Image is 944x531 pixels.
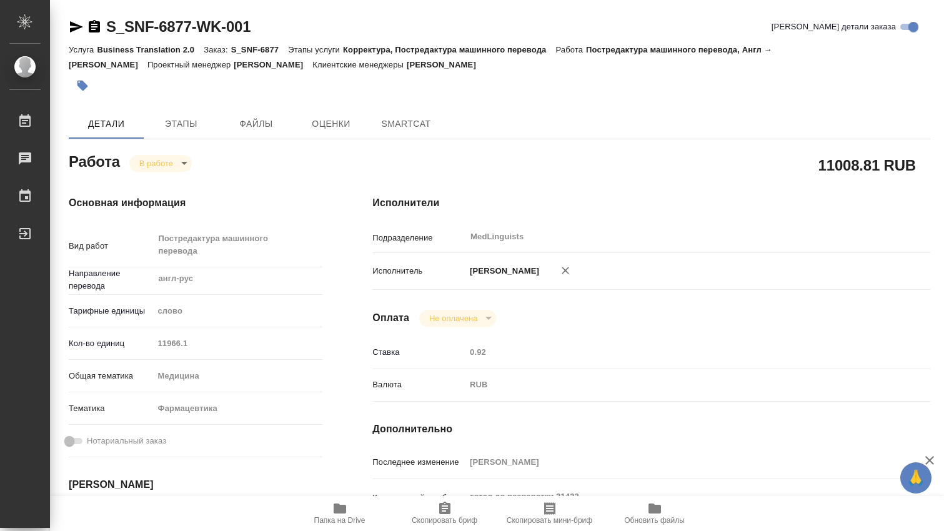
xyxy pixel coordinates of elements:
div: слово [153,300,322,322]
button: Не оплачена [425,313,481,324]
textarea: тотал до разверстки 31433 [465,486,883,507]
button: Скопировать бриф [392,496,497,531]
p: Клиентские менеджеры [312,60,407,69]
p: Тематика [69,402,153,415]
p: Кол-во единиц [69,337,153,350]
h4: Оплата [372,310,409,325]
p: Проектный менеджер [147,60,234,69]
p: [PERSON_NAME] [407,60,485,69]
span: Скопировать мини-бриф [507,516,592,525]
a: S_SNF-6877-WK-001 [106,18,251,35]
p: Комментарий к работе [372,492,465,504]
p: Подразделение [372,232,465,244]
div: В работе [129,155,192,172]
span: SmartCat [376,116,436,132]
h4: [PERSON_NAME] [69,477,322,492]
h4: Основная информация [69,196,322,211]
p: Исполнитель [372,265,465,277]
button: Обновить файлы [602,496,707,531]
div: Фармацевтика [153,398,322,419]
span: Скопировать бриф [412,516,477,525]
p: Направление перевода [69,267,153,292]
h4: Исполнители [372,196,930,211]
span: Оценки [301,116,361,132]
span: Папка на Drive [314,516,365,525]
button: Папка на Drive [287,496,392,531]
p: Вид работ [69,240,153,252]
button: Добавить тэг [69,72,96,99]
p: [PERSON_NAME] [465,265,539,277]
p: Business Translation 2.0 [97,45,204,54]
h4: Дополнительно [372,422,930,437]
button: Скопировать ссылку [87,19,102,34]
p: Общая тематика [69,370,153,382]
div: В работе [419,310,496,327]
p: Заказ: [204,45,231,54]
span: Обновить файлы [624,516,685,525]
p: Услуга [69,45,97,54]
span: Файлы [226,116,286,132]
span: Нотариальный заказ [87,435,166,447]
input: Пустое поле [465,453,883,471]
input: Пустое поле [153,334,322,352]
h2: Работа [69,149,120,172]
span: Этапы [151,116,211,132]
div: Медицина [153,365,322,387]
button: Скопировать ссылку для ЯМессенджера [69,19,84,34]
p: [PERSON_NAME] [234,60,312,69]
p: Валюта [372,379,465,391]
span: [PERSON_NAME] детали заказа [772,21,896,33]
button: 🙏 [900,462,932,494]
span: 🙏 [905,465,927,491]
button: В работе [136,158,177,169]
div: RUB [465,374,883,395]
p: Этапы услуги [288,45,343,54]
button: Удалить исполнителя [552,257,579,284]
span: Детали [76,116,136,132]
p: Последнее изменение [372,456,465,469]
p: Корректура, Постредактура машинного перевода [343,45,555,54]
p: Тарифные единицы [69,305,153,317]
p: S_SNF-6877 [231,45,289,54]
input: Пустое поле [465,343,883,361]
h2: 11008.81 RUB [818,154,916,176]
p: Ставка [372,346,465,359]
p: Работа [555,45,586,54]
button: Скопировать мини-бриф [497,496,602,531]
